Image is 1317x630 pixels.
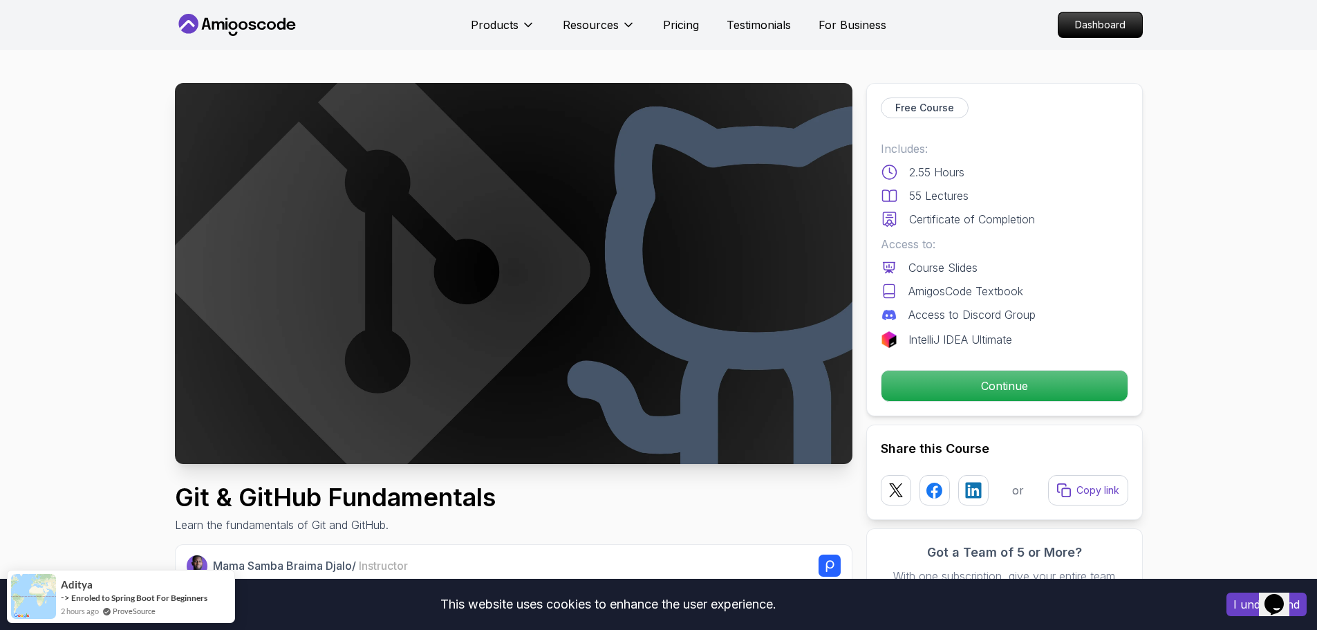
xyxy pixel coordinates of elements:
[881,568,1128,601] p: With one subscription, give your entire team access to all courses and features.
[881,370,1128,402] button: Continue
[175,83,852,464] img: git-github-fundamentals_thumbnail
[908,331,1012,348] p: IntelliJ IDEA Ultimate
[881,543,1128,562] h3: Got a Team of 5 or More?
[908,283,1023,299] p: AmigosCode Textbook
[1058,12,1142,37] p: Dashboard
[175,517,496,533] p: Learn the fundamentals of Git and GitHub.
[819,17,886,33] a: For Business
[908,306,1036,323] p: Access to Discord Group
[881,140,1128,157] p: Includes:
[563,17,635,44] button: Resources
[1226,593,1307,616] button: Accept cookies
[909,187,969,204] p: 55 Lectures
[71,593,207,603] a: Enroled to Spring Boot For Beginners
[663,17,699,33] a: Pricing
[61,605,99,617] span: 2 hours ago
[1076,483,1119,497] p: Copy link
[908,259,978,276] p: Course Slides
[881,331,897,348] img: jetbrains logo
[909,164,964,180] p: 2.55 Hours
[727,17,791,33] a: Testimonials
[909,211,1035,228] p: Certificate of Completion
[175,483,496,511] h1: Git & GitHub Fundamentals
[895,101,954,115] p: Free Course
[61,579,93,591] span: Aditya
[881,236,1128,252] p: Access to:
[113,605,156,617] a: ProveSource
[563,17,619,33] p: Resources
[187,555,208,577] img: Nelson Djalo
[1048,475,1128,506] button: Copy link
[10,589,1206,620] div: This website uses cookies to enhance the user experience.
[213,557,408,574] p: Mama Samba Braima Djalo /
[1259,575,1303,616] iframe: chat widget
[61,592,70,603] span: ->
[359,559,408,573] span: Instructor
[1058,12,1143,38] a: Dashboard
[881,439,1128,458] h2: Share this Course
[1012,482,1024,499] p: or
[471,17,535,44] button: Products
[881,371,1128,401] p: Continue
[11,574,56,619] img: provesource social proof notification image
[471,17,519,33] p: Products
